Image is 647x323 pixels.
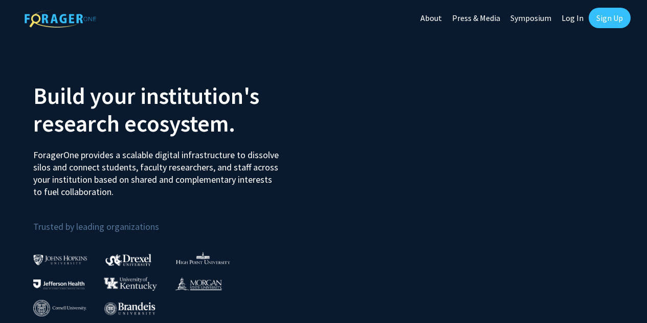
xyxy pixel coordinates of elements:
[105,254,151,266] img: Drexel University
[175,277,222,290] img: Morgan State University
[33,82,316,137] h2: Build your institution's research ecosystem.
[33,300,86,317] img: Cornell University
[33,279,84,289] img: Thomas Jefferson University
[33,254,87,265] img: Johns Hopkins University
[25,10,96,28] img: ForagerOne Logo
[104,277,157,291] img: University of Kentucky
[589,8,631,28] a: Sign Up
[176,252,230,264] img: High Point University
[33,141,282,198] p: ForagerOne provides a scalable digital infrastructure to dissolve silos and connect students, fac...
[104,302,155,315] img: Brandeis University
[33,206,316,234] p: Trusted by leading organizations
